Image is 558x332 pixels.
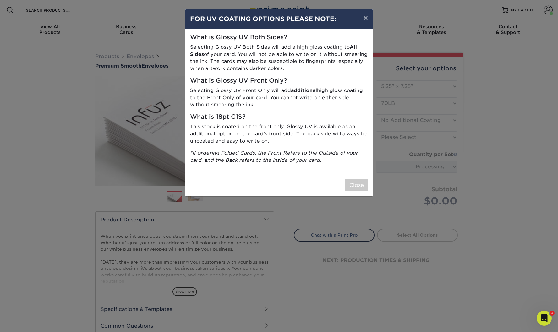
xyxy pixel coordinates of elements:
p: Selecting Glossy UV Both Sides will add a high gloss coating to of your card. You will not be abl... [190,44,368,72]
i: *If ordering Folded Cards, the Front Refers to the Outside of your card, and the Back refers to t... [190,150,358,163]
strong: All Sides [190,44,357,57]
button: Close [345,179,368,191]
p: This stock is coated on the front only. Glossy UV is available as an additional option on the car... [190,123,368,144]
h4: FOR UV COATING OPTIONS PLEASE NOTE: [190,14,368,24]
h5: What is 18pt C1S? [190,113,368,121]
h5: What is Glossy UV Both Sides? [190,34,368,41]
button: × [358,9,373,27]
h5: What is Glossy UV Front Only? [190,77,368,84]
p: Selecting Glossy UV Front Only will add high gloss coating to the Front Only of your card. You ca... [190,87,368,108]
strong: additional [291,87,317,93]
span: 1 [550,311,555,316]
iframe: Intercom live chat [537,311,552,326]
